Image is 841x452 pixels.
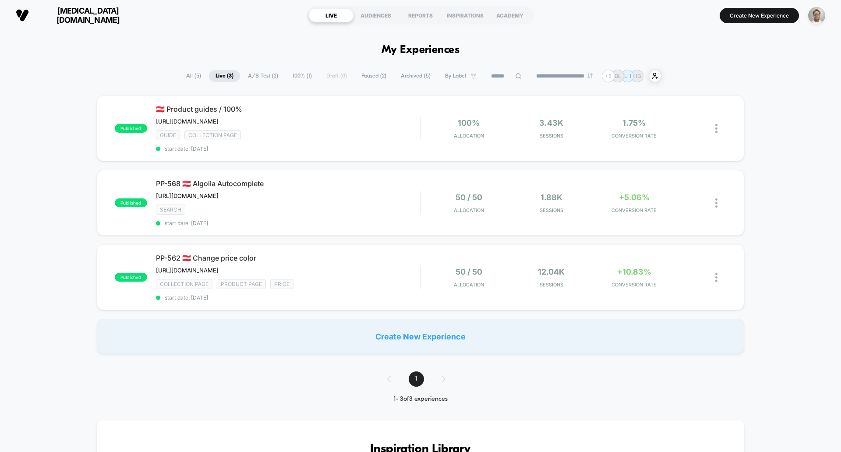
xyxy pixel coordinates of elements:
[115,124,147,133] span: published
[512,207,591,213] span: Sessions
[156,105,420,113] span: 🇦🇹 Product guides / 100%
[720,8,799,23] button: Create New Experience
[156,294,420,301] span: start date: [DATE]
[16,9,29,22] img: Visually logo
[398,8,443,22] div: REPORTS
[602,70,615,82] div: + 5
[115,273,147,282] span: published
[715,198,717,208] img: close
[595,207,673,213] span: CONVERSION RATE
[633,73,641,79] p: HG
[624,73,631,79] p: LH
[156,118,219,125] span: [URL][DOMAIN_NAME]
[13,6,143,25] button: [MEDICAL_DATA][DOMAIN_NAME]
[595,133,673,139] span: CONVERSION RATE
[512,282,591,288] span: Sessions
[156,145,420,152] span: start date: [DATE]
[512,133,591,139] span: Sessions
[309,8,353,22] div: LIVE
[458,118,480,127] span: 100%
[180,70,208,82] span: All ( 5 )
[443,8,488,22] div: INSPIRATIONS
[209,70,240,82] span: Live ( 3 )
[409,371,424,387] span: 1
[615,73,621,79] p: BL
[241,70,285,82] span: A/B Test ( 2 )
[454,133,484,139] span: Allocation
[115,198,147,207] span: published
[35,6,141,25] span: [MEDICAL_DATA][DOMAIN_NAME]
[617,267,651,276] span: +10.83%
[619,193,650,202] span: +5.06%
[394,70,437,82] span: Archived ( 5 )
[156,267,219,274] span: [URL][DOMAIN_NAME]
[488,8,532,22] div: ACADEMY
[715,273,717,282] img: close
[445,73,466,79] span: By Label
[286,70,318,82] span: 100% ( 1 )
[353,8,398,22] div: AUDIENCES
[156,205,185,215] span: SEARCH
[156,279,212,289] span: COLLECTION PAGE
[808,7,825,24] img: ppic
[97,319,744,354] div: Create New Experience
[156,220,420,226] span: start date: [DATE]
[156,254,420,262] span: PP-562 🇦🇹 Change price color
[595,282,673,288] span: CONVERSION RATE
[541,193,562,202] span: 1.88k
[715,124,717,133] img: close
[454,207,484,213] span: Allocation
[156,130,180,140] span: GUIDE
[355,70,393,82] span: Paused ( 2 )
[806,7,828,25] button: ppic
[382,44,460,56] h1: My Experiences
[156,179,420,188] span: PP-568 🇦🇹 Algolia Autocomplete
[587,73,593,78] img: end
[538,267,565,276] span: 12.04k
[539,118,563,127] span: 3.43k
[156,192,219,199] span: [URL][DOMAIN_NAME]
[456,193,482,202] span: 50 / 50
[454,282,484,288] span: Allocation
[184,130,241,140] span: COLLECTION PAGE
[622,118,646,127] span: 1.75%
[270,279,293,289] span: PRICE
[217,279,266,289] span: product page
[456,267,482,276] span: 50 / 50
[378,395,463,403] div: 1 - 3 of 3 experiences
